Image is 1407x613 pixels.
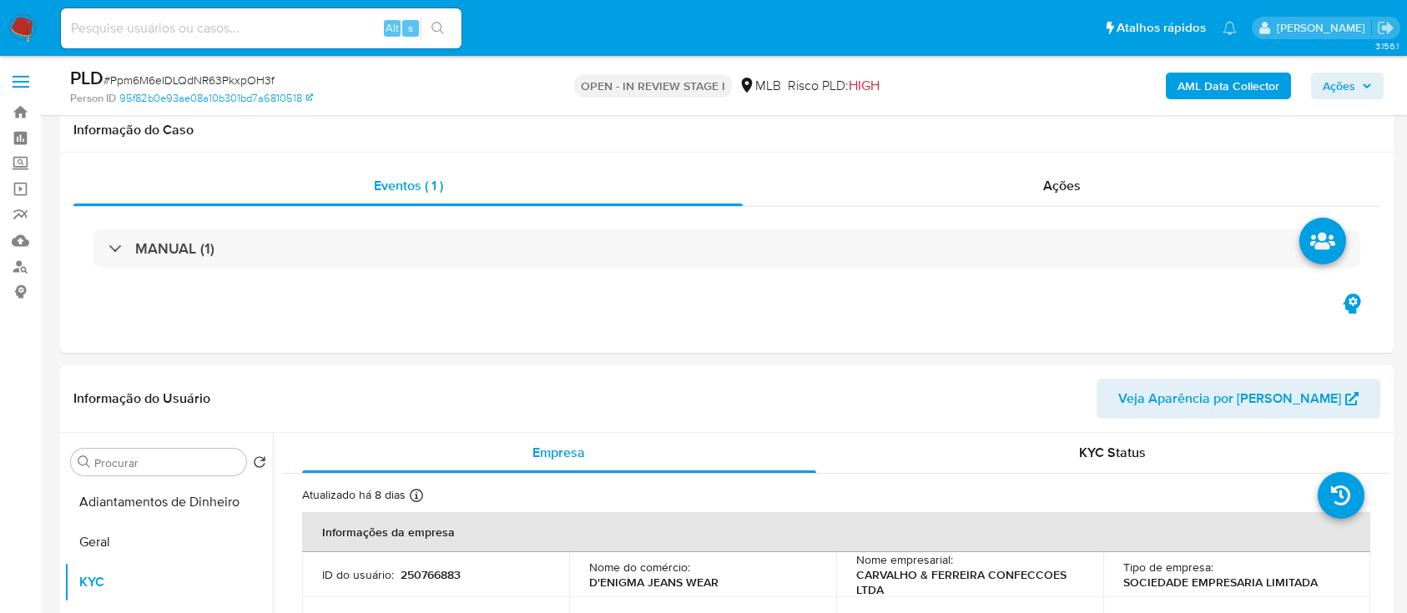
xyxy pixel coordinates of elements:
[64,482,273,522] button: Adiantamentos de Dinheiro
[1123,575,1318,590] p: SOCIEDADE EMPRESARIA LIMITADA
[1118,379,1341,419] span: Veja Aparência por [PERSON_NAME]
[64,522,273,562] button: Geral
[1123,560,1213,575] p: Tipo de empresa :
[64,562,273,602] button: KYC
[1277,20,1371,36] p: carlos.guerra@mercadopago.com.br
[386,20,399,36] span: Alt
[73,122,1380,138] h1: Informação do Caso
[1223,21,1237,35] a: Notificações
[70,91,116,106] b: Person ID
[574,74,732,98] p: OPEN - IN REVIEW STAGE I
[253,455,266,474] button: Retornar ao pedido padrão
[532,443,585,462] span: Empresa
[103,72,275,88] span: # Ppm6M6eIDLQdNR63PkxpOH3f
[135,239,214,258] h3: MANUAL (1)
[401,567,461,582] p: 250766883
[119,91,313,106] a: 95f82b0e93ae08a10b301bd7a6810518
[78,455,91,469] button: Procurar
[93,229,1360,268] div: MANUAL (1)
[421,17,455,40] button: search-icon
[589,575,719,590] p: D'ENIGMA JEANS WEAR
[856,567,1077,597] p: CARVALHO & FERREIRA CONFECCOES LTDA
[849,76,880,95] span: HIGH
[302,487,406,503] p: Atualizado há 8 dias
[856,552,953,567] p: Nome empresarial :
[70,64,103,91] b: PLD
[589,560,690,575] p: Nome do comércio :
[1043,176,1081,195] span: Ações
[1377,19,1394,37] a: Sair
[1311,73,1384,99] button: Ações
[1166,73,1291,99] button: AML Data Collector
[408,20,413,36] span: s
[61,18,461,39] input: Pesquise usuários ou casos...
[1097,379,1380,419] button: Veja Aparência por [PERSON_NAME]
[374,176,443,195] span: Eventos ( 1 )
[302,512,1370,552] th: Informações da empresa
[788,77,880,95] span: Risco PLD:
[1117,19,1206,37] span: Atalhos rápidos
[1178,73,1279,99] b: AML Data Collector
[739,77,781,95] div: MLB
[322,567,394,582] p: ID do usuário :
[73,390,210,407] h1: Informação do Usuário
[1079,443,1146,462] span: KYC Status
[1323,73,1355,99] span: Ações
[94,455,240,470] input: Procurar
